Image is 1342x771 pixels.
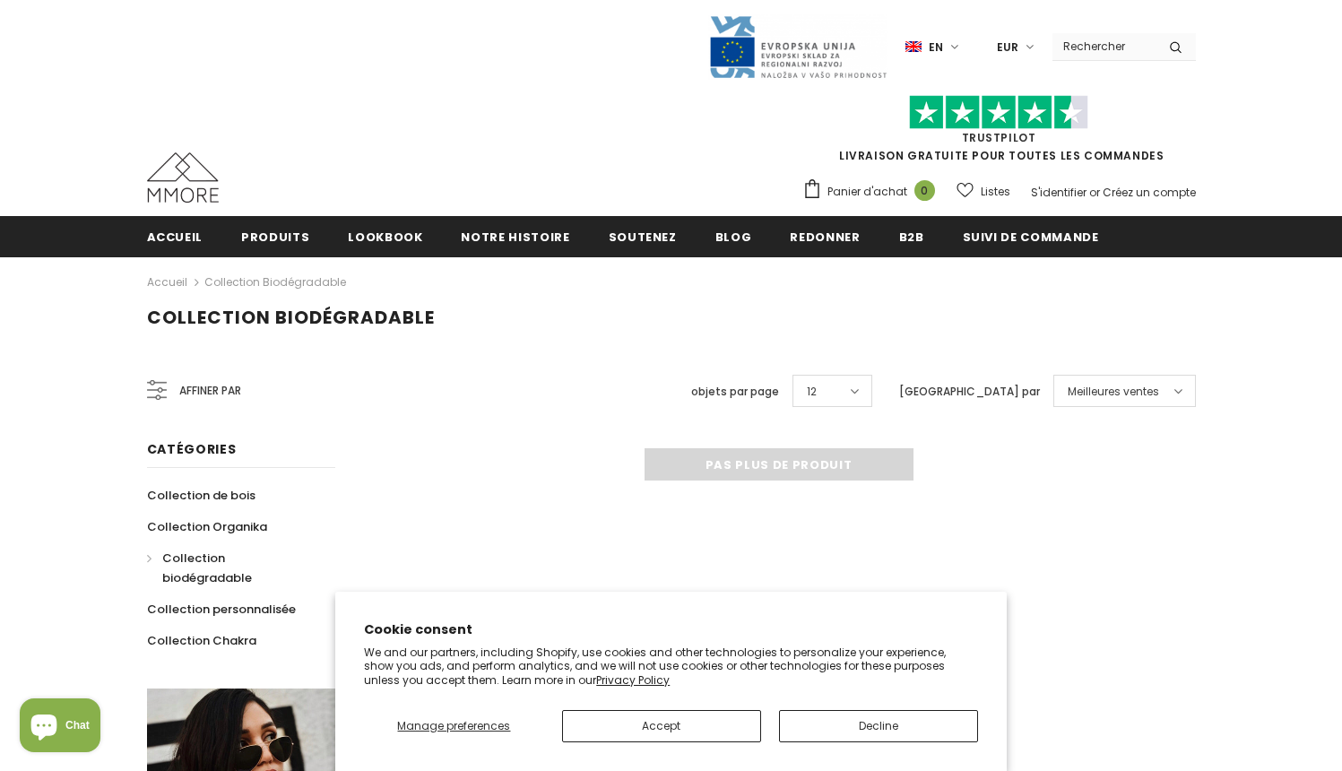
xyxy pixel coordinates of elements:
[147,542,316,593] a: Collection biodégradable
[997,39,1018,56] span: EUR
[1089,185,1100,200] span: or
[957,176,1010,207] a: Listes
[461,216,569,256] a: Notre histoire
[909,95,1088,130] img: Faites confiance aux étoiles pilotes
[1052,33,1156,59] input: Search Site
[147,601,296,618] span: Collection personnalisée
[827,183,907,201] span: Panier d'achat
[364,620,978,639] h2: Cookie consent
[461,229,569,246] span: Notre histoire
[715,216,752,256] a: Blog
[899,216,924,256] a: B2B
[899,229,924,246] span: B2B
[715,229,752,246] span: Blog
[981,183,1010,201] span: Listes
[609,216,677,256] a: soutenez
[14,698,106,757] inbox-online-store-chat: Shopify online store chat
[147,487,255,504] span: Collection de bois
[179,381,241,401] span: Affiner par
[1103,185,1196,200] a: Créez un compte
[147,272,187,293] a: Accueil
[364,645,978,688] p: We and our partners, including Shopify, use cookies and other technologies to personalize your ex...
[802,103,1196,163] span: LIVRAISON GRATUITE POUR TOUTES LES COMMANDES
[241,216,309,256] a: Produits
[807,383,817,401] span: 12
[147,152,219,203] img: Cas MMORE
[162,550,252,586] span: Collection biodégradable
[596,672,670,688] a: Privacy Policy
[1068,383,1159,401] span: Meilleures ventes
[914,180,935,201] span: 0
[790,229,860,246] span: Redonner
[348,229,422,246] span: Lookbook
[790,216,860,256] a: Redonner
[147,480,255,511] a: Collection de bois
[962,130,1036,145] a: TrustPilot
[147,440,237,458] span: Catégories
[147,625,256,656] a: Collection Chakra
[147,229,203,246] span: Accueil
[397,718,510,733] span: Manage preferences
[609,229,677,246] span: soutenez
[963,216,1099,256] a: Suivi de commande
[147,216,203,256] a: Accueil
[802,178,944,205] a: Panier d'achat 0
[147,632,256,649] span: Collection Chakra
[899,383,1040,401] label: [GEOGRAPHIC_DATA] par
[241,229,309,246] span: Produits
[708,39,887,54] a: Javni Razpis
[147,305,435,330] span: Collection biodégradable
[963,229,1099,246] span: Suivi de commande
[779,710,978,742] button: Decline
[204,274,346,290] a: Collection biodégradable
[562,710,761,742] button: Accept
[708,14,887,80] img: Javni Razpis
[147,511,267,542] a: Collection Organika
[364,710,543,742] button: Manage preferences
[147,593,296,625] a: Collection personnalisée
[905,39,922,55] img: i-lang-1.png
[691,383,779,401] label: objets par page
[147,518,267,535] span: Collection Organika
[929,39,943,56] span: en
[1031,185,1087,200] a: S'identifier
[348,216,422,256] a: Lookbook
